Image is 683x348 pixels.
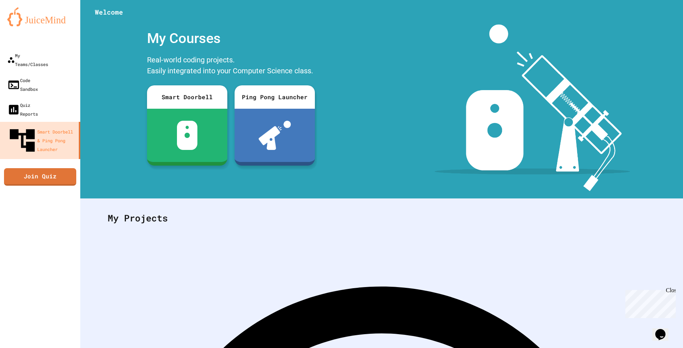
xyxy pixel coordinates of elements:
div: Code Sandbox [7,76,38,93]
img: logo-orange.svg [7,7,73,26]
iframe: chat widget [652,319,676,341]
div: Chat with us now!Close [3,3,50,46]
div: Ping Pong Launcher [235,85,315,109]
div: My Projects [100,204,663,232]
img: banner-image-my-projects.png [435,24,630,191]
iframe: chat widget [622,287,676,318]
div: Real-world coding projects. Easily integrated into your Computer Science class. [143,53,319,80]
img: ppl-with-ball.png [259,121,291,150]
div: Smart Doorbell & Ping Pong Launcher [7,125,76,155]
div: Smart Doorbell [147,85,227,109]
img: sdb-white.svg [177,121,198,150]
div: My Teams/Classes [7,51,48,69]
div: Quiz Reports [7,101,38,118]
div: My Courses [143,24,319,53]
a: Join Quiz [4,168,76,186]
